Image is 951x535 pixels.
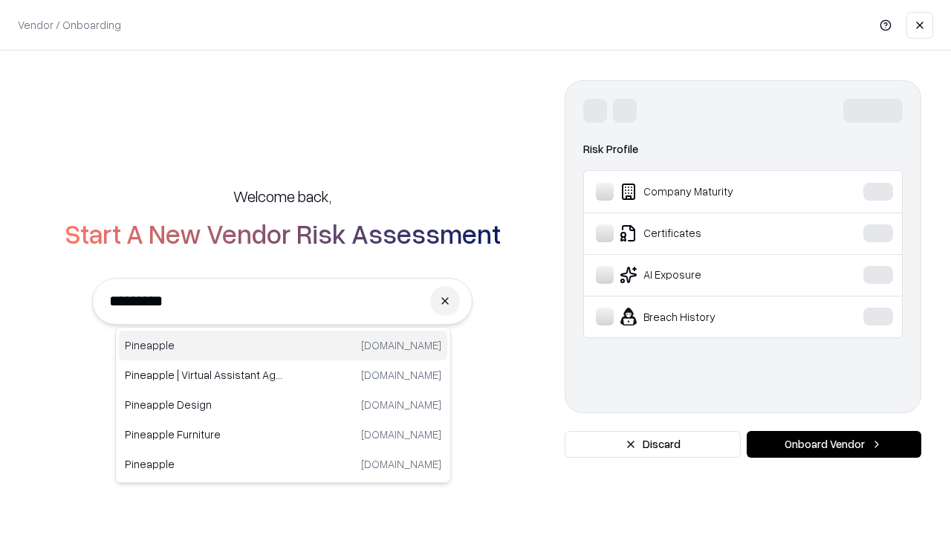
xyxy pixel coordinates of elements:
[747,431,921,458] button: Onboard Vendor
[565,431,741,458] button: Discard
[125,456,283,472] p: Pineapple
[596,308,818,325] div: Breach History
[125,397,283,412] p: Pineapple Design
[65,218,501,248] h2: Start A New Vendor Risk Assessment
[125,337,283,353] p: Pineapple
[125,367,283,383] p: Pineapple | Virtual Assistant Agency
[596,266,818,284] div: AI Exposure
[361,397,441,412] p: [DOMAIN_NAME]
[596,183,818,201] div: Company Maturity
[233,186,331,207] h5: Welcome back,
[361,427,441,442] p: [DOMAIN_NAME]
[361,337,441,353] p: [DOMAIN_NAME]
[115,327,451,483] div: Suggestions
[361,456,441,472] p: [DOMAIN_NAME]
[583,140,903,158] div: Risk Profile
[125,427,283,442] p: Pineapple Furniture
[18,17,121,33] p: Vendor / Onboarding
[361,367,441,383] p: [DOMAIN_NAME]
[596,224,818,242] div: Certificates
